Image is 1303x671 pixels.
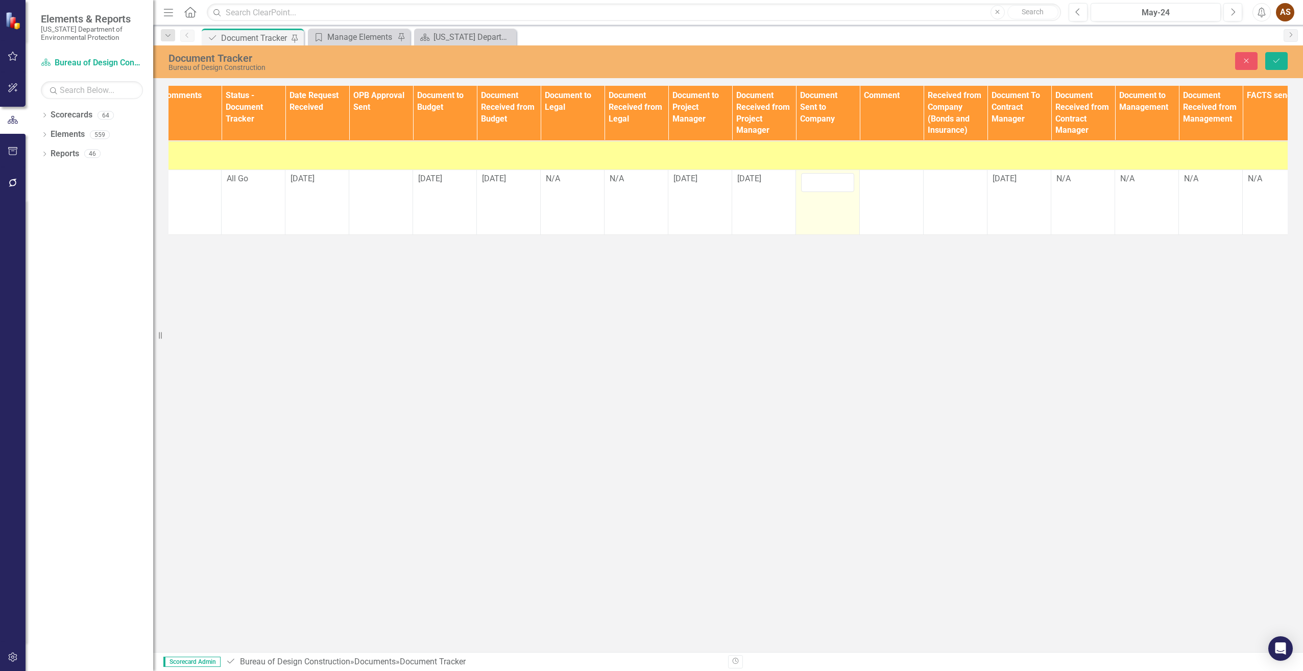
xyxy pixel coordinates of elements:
[90,130,110,139] div: 559
[291,174,315,183] span: [DATE]
[1091,3,1221,21] button: May-24
[610,173,663,185] div: N/A
[41,81,143,99] input: Search Below...
[240,657,350,666] a: Bureau of Design Construction
[1268,636,1293,661] div: Open Intercom Messenger
[417,31,514,43] a: [US_STATE] Department of Environmental Protection
[1184,173,1237,185] div: N/A
[1056,173,1109,185] div: N/A
[1022,8,1044,16] span: Search
[546,173,599,185] div: N/A
[168,53,804,64] div: Document Tracker
[51,109,92,121] a: Scorecards
[226,656,720,668] div: » »
[310,31,395,43] a: Manage Elements
[673,174,697,183] span: [DATE]
[163,657,221,667] span: Scorecard Admin
[41,25,143,42] small: [US_STATE] Department of Environmental Protection
[482,174,506,183] span: [DATE]
[84,150,101,158] div: 46
[51,148,79,160] a: Reports
[737,174,761,183] span: [DATE]
[98,111,114,119] div: 64
[207,4,1061,21] input: Search ClearPoint...
[41,13,143,25] span: Elements & Reports
[1094,7,1217,19] div: May-24
[433,31,514,43] div: [US_STATE] Department of Environmental Protection
[168,64,804,71] div: Bureau of Design Construction
[5,12,23,30] img: ClearPoint Strategy
[400,657,466,666] div: Document Tracker
[221,32,288,44] div: Document Tracker
[1276,3,1294,21] button: AS
[993,174,1017,183] span: [DATE]
[1007,5,1058,19] button: Search
[327,31,395,43] div: Manage Elements
[41,57,143,69] a: Bureau of Design Construction
[51,129,85,140] a: Elements
[1120,173,1173,185] div: N/A
[227,174,248,183] span: All Go
[418,174,442,183] span: [DATE]
[1248,173,1301,185] div: N/A
[354,657,396,666] a: Documents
